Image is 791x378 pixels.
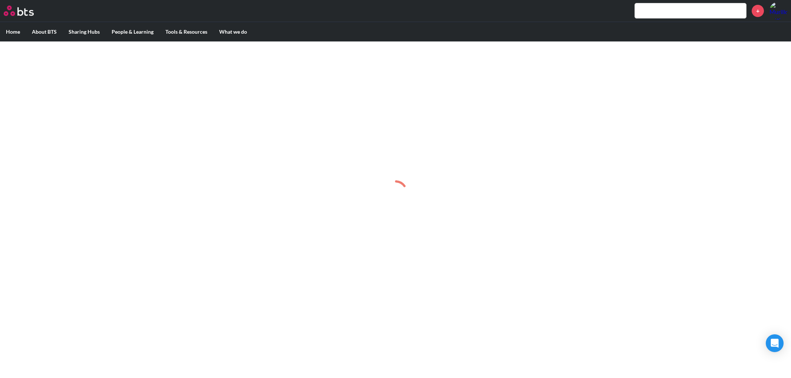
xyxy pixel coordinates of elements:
label: People & Learning [106,22,159,41]
label: About BTS [26,22,63,41]
label: What we do [213,22,253,41]
img: Murillo Iotti [769,2,787,20]
div: Open Intercom Messenger [766,334,784,352]
label: Sharing Hubs [63,22,106,41]
a: Profile [769,2,787,20]
a: + [752,5,764,17]
label: Tools & Resources [159,22,213,41]
img: BTS Logo [4,6,34,16]
a: Go home [4,6,47,16]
